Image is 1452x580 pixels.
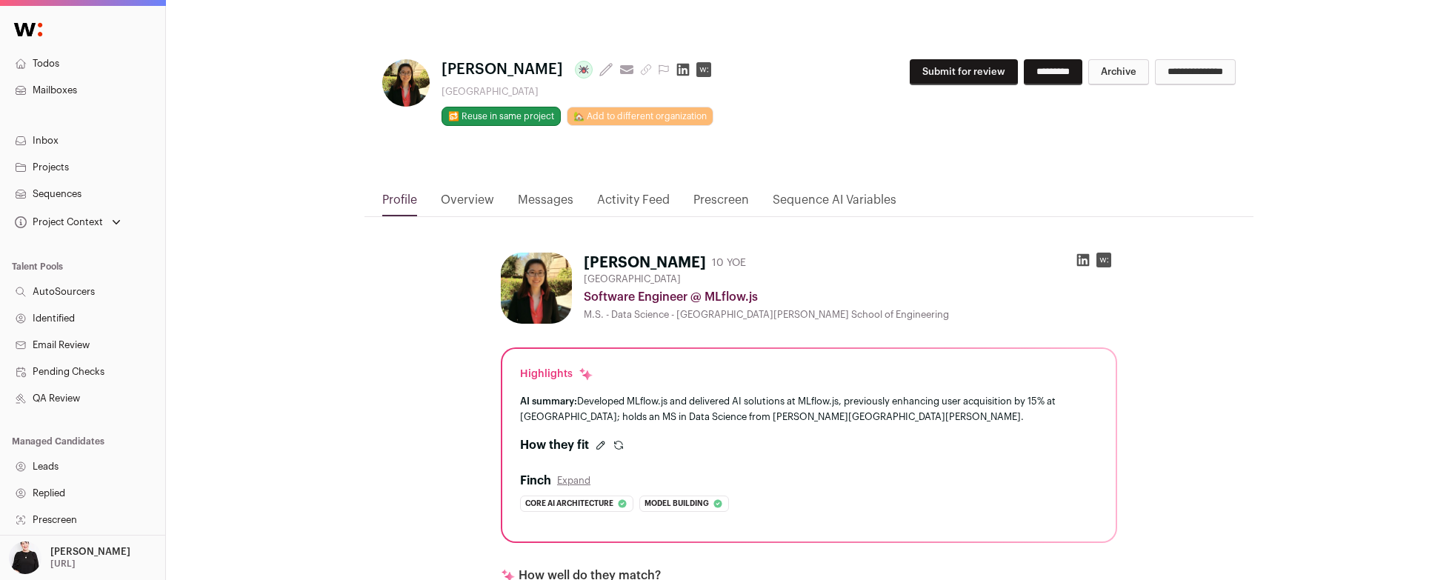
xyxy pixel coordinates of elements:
button: Archive [1088,59,1149,85]
button: Expand [557,475,590,487]
a: Messages [518,191,573,216]
a: 🏡 Add to different organization [567,107,713,126]
img: 574f3e5220c79d88f03d60327e9bf88f48d01142729760a146fabbebb9472baa [501,253,572,324]
div: Software Engineer @ MLflow.js [584,288,1117,306]
img: 9240684-medium_jpg [9,541,41,574]
span: [PERSON_NAME] [442,59,563,80]
button: Submit for review [910,59,1018,85]
a: Profile [382,191,417,216]
h2: Finch [520,472,551,490]
img: 574f3e5220c79d88f03d60327e9bf88f48d01142729760a146fabbebb9472baa [382,59,430,107]
button: Open dropdown [12,212,124,233]
div: M.S. - Data Science - [GEOGRAPHIC_DATA][PERSON_NAME] School of Engineering [584,309,1117,321]
div: Highlights [520,367,593,381]
span: AI summary: [520,396,577,406]
p: [PERSON_NAME] [50,546,130,558]
span: Core ai architecture [525,496,613,511]
p: [URL] [50,558,76,570]
div: 10 YOE [712,256,746,270]
span: [GEOGRAPHIC_DATA] [584,273,681,285]
a: Prescreen [693,191,749,216]
button: 🔂 Reuse in same project [442,107,561,126]
span: Model building [645,496,709,511]
button: Open dropdown [6,541,133,574]
a: Sequence AI Variables [773,191,896,216]
div: Developed MLflow.js and delivered AI solutions at MLflow.js, previously enhancing user acquisitio... [520,393,1098,424]
h1: [PERSON_NAME] [584,253,706,273]
img: Wellfound [6,15,50,44]
a: Overview [441,191,494,216]
a: Activity Feed [597,191,670,216]
div: Project Context [12,216,103,228]
h2: How they fit [520,436,589,454]
div: [GEOGRAPHIC_DATA] [442,86,717,98]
